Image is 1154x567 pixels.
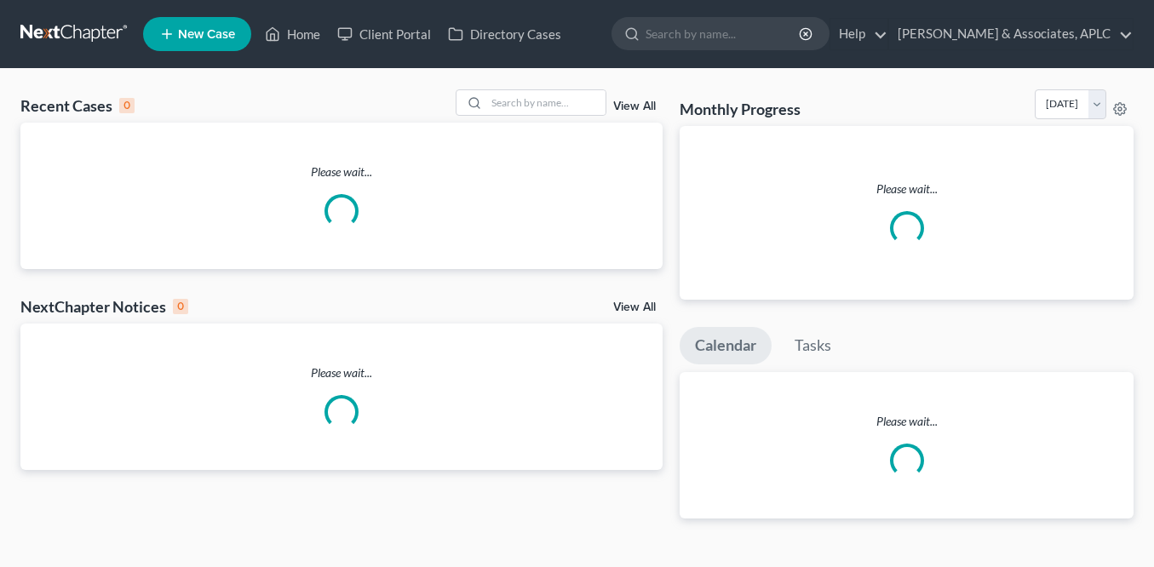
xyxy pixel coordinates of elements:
[613,301,656,313] a: View All
[256,19,329,49] a: Home
[173,299,188,314] div: 0
[20,296,188,317] div: NextChapter Notices
[830,19,887,49] a: Help
[20,364,663,381] p: Please wait...
[693,180,1120,198] p: Please wait...
[486,90,606,115] input: Search by name...
[779,327,847,364] a: Tasks
[329,19,439,49] a: Client Portal
[680,99,801,119] h3: Monthly Progress
[680,327,772,364] a: Calendar
[613,100,656,112] a: View All
[20,95,135,116] div: Recent Cases
[889,19,1133,49] a: [PERSON_NAME] & Associates, APLC
[119,98,135,113] div: 0
[680,413,1134,430] p: Please wait...
[178,28,235,41] span: New Case
[20,163,663,180] p: Please wait...
[439,19,570,49] a: Directory Cases
[646,18,801,49] input: Search by name...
